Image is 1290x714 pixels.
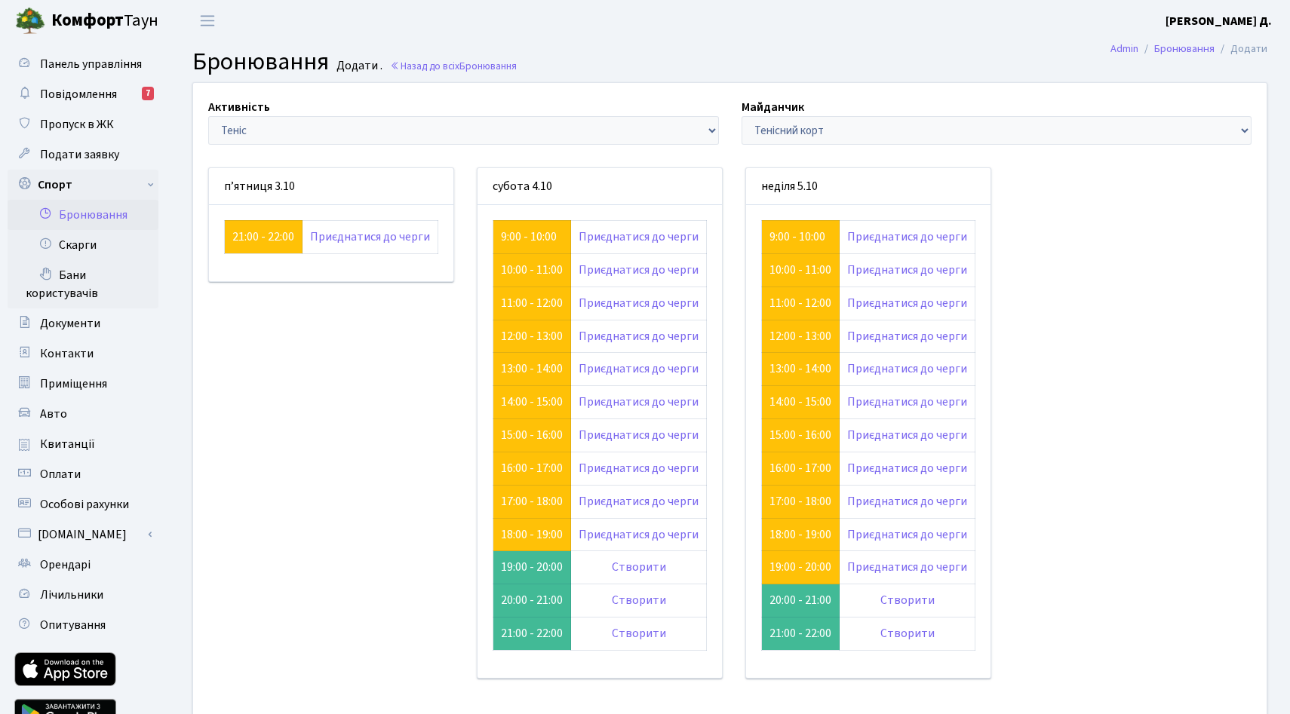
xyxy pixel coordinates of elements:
[501,360,563,377] a: 13:00 - 14:00
[40,56,142,72] span: Панель управління
[209,168,453,205] div: п’ятниця 3.10
[8,369,158,399] a: Приміщення
[501,328,563,345] a: 12:00 - 13:00
[769,328,831,345] a: 12:00 - 13:00
[847,328,967,345] a: Приєднатися до черги
[847,228,967,245] a: Приєднатися до черги
[232,228,294,245] a: 21:00 - 22:00
[579,295,699,311] a: Приєднатися до черги
[847,559,967,575] a: Приєднатися до черги
[51,8,124,32] b: Комфорт
[493,551,571,584] td: 19:00 - 20:00
[769,559,831,575] a: 19:00 - 20:00
[579,493,699,510] a: Приєднатися до черги
[310,228,430,245] a: Приєднатися до черги
[579,526,699,543] a: Приєднатися до черги
[40,617,106,633] span: Опитування
[847,295,967,311] a: Приєднатися до черги
[8,170,158,200] a: Спорт
[40,86,117,103] span: Повідомлення
[8,49,158,79] a: Панель управління
[40,146,119,163] span: Подати заявку
[1215,41,1267,57] li: Додати
[769,460,831,477] a: 16:00 - 17:00
[762,617,840,651] td: 21:00 - 22:00
[8,519,158,550] a: [DOMAIN_NAME]
[8,429,158,459] a: Квитанції
[40,436,95,452] span: Квитанції
[8,610,158,640] a: Опитування
[8,79,158,109] a: Повідомлення7
[40,345,94,362] span: Контакти
[501,493,563,510] a: 17:00 - 18:00
[8,459,158,489] a: Оплати
[51,8,158,34] span: Таун
[847,460,967,477] a: Приєднатися до черги
[40,587,103,603] span: Лічильники
[612,592,666,608] a: Створити
[8,139,158,170] a: Подати заявку
[769,427,831,443] a: 15:00 - 16:00
[142,87,154,100] div: 7
[847,493,967,510] a: Приєднатися до черги
[8,109,158,139] a: Пропуск в ЖК
[208,98,270,116] label: Активність
[501,394,563,410] a: 14:00 - 15:00
[40,496,129,513] span: Особові рахунки
[8,230,158,260] a: Скарги
[847,360,967,377] a: Приєднатися до черги
[769,394,831,410] a: 14:00 - 15:00
[847,262,967,278] a: Приєднатися до черги
[501,295,563,311] a: 11:00 - 12:00
[8,399,158,429] a: Авто
[880,592,935,608] a: Створити
[40,116,114,133] span: Пропуск в ЖК
[8,489,158,519] a: Особові рахунки
[1110,41,1138,57] a: Admin
[8,308,158,339] a: Документи
[192,44,329,79] span: Бронювання
[1166,13,1272,29] b: [PERSON_NAME] Д.
[769,360,831,377] a: 13:00 - 14:00
[847,427,967,443] a: Приєднатися до черги
[746,168,991,205] div: неділя 5.10
[1166,12,1272,30] a: [PERSON_NAME] Д.
[1154,41,1215,57] a: Бронювання
[612,559,666,575] a: Створити
[847,394,967,410] a: Приєднатися до черги
[769,228,825,245] a: 9:00 - 10:00
[8,580,158,610] a: Лічильники
[501,526,563,543] a: 18:00 - 19:00
[880,625,935,642] a: Створити
[40,375,107,392] span: Приміщення
[769,262,831,278] a: 10:00 - 11:00
[459,59,517,73] span: Бронювання
[579,262,699,278] a: Приєднатися до черги
[8,260,158,308] a: Бани користувачів
[40,556,91,573] span: Орендарі
[8,550,158,580] a: Орендарі
[40,406,67,422] span: Авто
[501,427,563,443] a: 15:00 - 16:00
[579,460,699,477] a: Приєднатися до черги
[769,295,831,311] a: 11:00 - 12:00
[579,328,699,345] a: Приєднатися до черги
[579,394,699,410] a: Приєднатися до черги
[579,360,699,377] a: Приєднатися до черги
[1088,33,1290,65] nav: breadcrumb
[478,168,722,205] div: субота 4.10
[493,584,571,617] td: 20:00 - 21:00
[742,98,804,116] label: Майданчик
[40,466,81,483] span: Оплати
[762,584,840,617] td: 20:00 - 21:00
[579,427,699,443] a: Приєднатися до черги
[40,315,100,332] span: Документи
[8,200,158,230] a: Бронювання
[579,228,699,245] a: Приєднатися до черги
[501,262,563,278] a: 10:00 - 11:00
[189,8,226,33] button: Переключити навігацію
[390,59,517,73] a: Назад до всіхБронювання
[15,6,45,36] img: logo.png
[769,493,831,510] a: 17:00 - 18:00
[501,460,563,477] a: 16:00 - 17:00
